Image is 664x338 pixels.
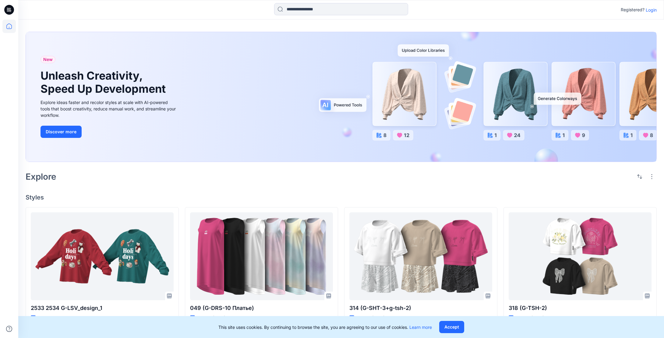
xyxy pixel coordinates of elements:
[439,321,464,333] button: Accept
[31,304,174,312] p: 2533 2534 G-LSV_design_1
[190,212,333,300] a: 049 (G-DRS-10 Платье)
[349,304,492,312] p: 314 (G-SHT-3+g-tsh-2)
[349,212,492,300] a: 314 (G-SHT-3+g-tsh-2)
[190,304,333,312] p: 049 (G-DRS-10 Платье)
[26,194,657,201] h4: Styles
[41,69,168,95] h1: Unleash Creativity, Speed Up Development
[357,315,384,321] p: Updated [DATE]
[38,315,76,321] p: Updated 16 hours ago
[516,315,544,321] p: Updated [DATE]
[509,304,652,312] p: 318 (G-TSH-2)
[26,172,56,182] h2: Explore
[409,325,432,330] a: Learn more
[646,7,657,13] p: Login
[509,212,652,300] a: 318 (G-TSH-2)
[621,6,645,13] p: Registered?
[31,212,174,300] a: 2533 2534 G-LSV_design_1
[41,126,82,138] button: Discover more
[41,99,178,118] div: Explore ideas faster and recolor styles at scale with AI-powered tools that boost creativity, red...
[41,126,178,138] a: Discover more
[43,56,53,63] span: New
[197,315,225,321] p: Updated [DATE]
[218,324,432,330] p: This site uses cookies. By continuing to browse the site, you are agreeing to our use of cookies.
